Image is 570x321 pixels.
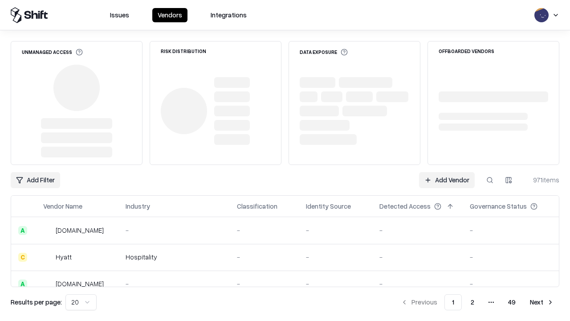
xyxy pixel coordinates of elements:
button: 1 [444,294,462,310]
div: C [18,253,27,262]
div: - [306,252,365,262]
div: Unmanaged Access [22,49,83,56]
div: [DOMAIN_NAME] [56,226,104,235]
img: Hyatt [43,253,52,262]
div: Industry [126,202,150,211]
div: - [470,252,552,262]
div: Data Exposure [300,49,348,56]
div: Offboarded Vendors [439,49,494,53]
img: intrado.com [43,226,52,235]
div: Detected Access [379,202,431,211]
button: 2 [464,294,481,310]
div: Hyatt [56,252,72,262]
div: - [237,279,292,288]
div: - [126,279,223,288]
div: - [470,226,552,235]
div: - [126,226,223,235]
button: Integrations [205,8,252,22]
div: A [18,280,27,288]
nav: pagination [395,294,559,310]
div: Identity Source [306,202,351,211]
div: - [237,226,292,235]
div: Hospitality [126,252,223,262]
p: Results per page: [11,297,62,307]
div: - [379,252,456,262]
a: Add Vendor [419,172,475,188]
div: Risk Distribution [161,49,206,53]
div: Vendor Name [43,202,82,211]
div: - [379,279,456,288]
button: Next [525,294,559,310]
div: - [470,279,552,288]
button: Add Filter [11,172,60,188]
button: Issues [105,8,134,22]
div: [DOMAIN_NAME] [56,279,104,288]
div: 971 items [524,175,559,185]
div: - [237,252,292,262]
button: 49 [501,294,523,310]
div: Governance Status [470,202,527,211]
div: Classification [237,202,277,211]
button: Vendors [152,8,187,22]
div: - [306,226,365,235]
div: - [379,226,456,235]
img: primesec.co.il [43,280,52,288]
div: A [18,226,27,235]
div: - [306,279,365,288]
